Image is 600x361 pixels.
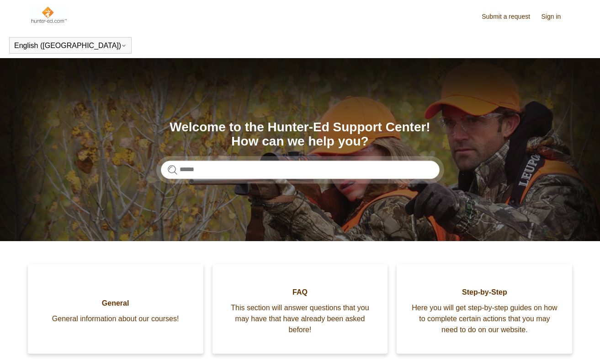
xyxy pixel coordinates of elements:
img: Hunter-Ed Help Center home page [30,5,67,24]
span: General information about our courses! [42,313,190,324]
a: General General information about our courses! [28,264,203,354]
a: Step-by-Step Here you will get step-by-step guides on how to complete certain actions that you ma... [397,264,572,354]
a: Submit a request [482,12,539,22]
a: Sign in [542,12,570,22]
span: Step-by-Step [410,287,558,298]
input: Search [161,161,440,179]
span: General [42,298,190,309]
span: Here you will get step-by-step guides on how to complete certain actions that you may need to do ... [410,302,558,335]
h1: Welcome to the Hunter-Ed Support Center! How can we help you? [161,120,440,149]
button: English ([GEOGRAPHIC_DATA]) [14,42,127,50]
a: FAQ This section will answer questions that you may have that have already been asked before! [212,264,388,354]
span: This section will answer questions that you may have that have already been asked before! [226,302,374,335]
span: FAQ [226,287,374,298]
